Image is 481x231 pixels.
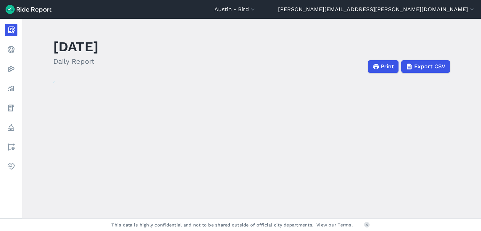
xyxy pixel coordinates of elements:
a: Analyze [5,82,17,95]
button: Export CSV [401,60,450,73]
a: Heatmaps [5,63,17,75]
button: Print [368,60,399,73]
a: Health [5,160,17,173]
h1: [DATE] [53,37,98,56]
a: Fees [5,102,17,114]
a: Policy [5,121,17,134]
h2: Daily Report [53,56,98,67]
a: View our Terms. [316,222,353,228]
a: Areas [5,141,17,153]
span: Export CSV [414,62,445,71]
img: Ride Report [6,5,52,14]
a: Realtime [5,43,17,56]
span: Print [381,62,394,71]
a: Report [5,24,17,36]
button: Austin - Bird [214,5,256,14]
button: [PERSON_NAME][EMAIL_ADDRESS][PERSON_NAME][DOMAIN_NAME] [278,5,475,14]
